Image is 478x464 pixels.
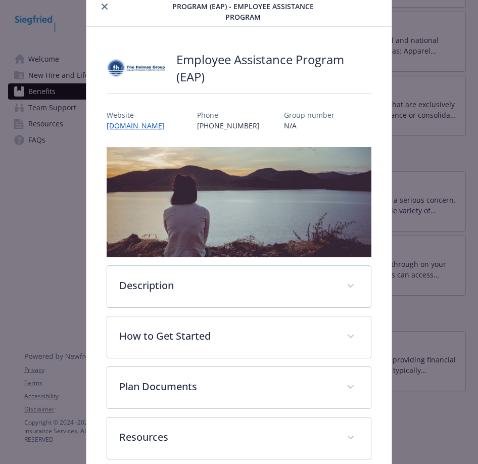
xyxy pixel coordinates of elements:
[107,367,370,408] div: Plan Documents
[107,266,370,307] div: Description
[119,329,334,344] p: How to Get Started
[119,379,334,394] p: Plan Documents
[176,51,371,85] h2: Employee Assistance Program (EAP)
[197,110,260,120] p: Phone
[197,120,260,131] p: [PHONE_NUMBER]
[107,53,166,83] img: Holman Group
[107,417,370,459] div: Resources
[284,110,334,120] p: Group number
[119,278,334,293] p: Description
[107,110,173,120] p: Website
[107,121,173,130] a: [DOMAIN_NAME]
[107,316,370,358] div: How to Get Started
[107,147,371,257] img: banner
[284,120,334,131] p: N/A
[99,1,111,13] button: close
[119,430,334,445] p: Resources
